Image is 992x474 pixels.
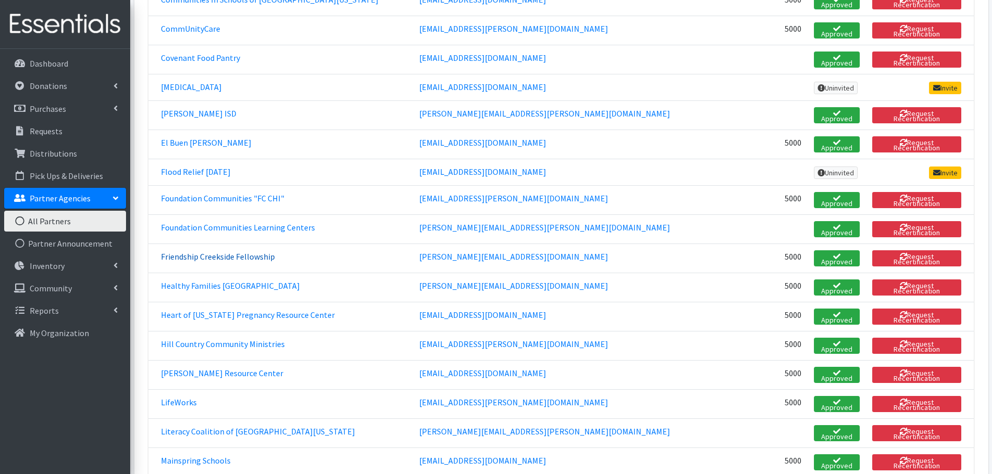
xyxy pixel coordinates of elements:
[814,82,858,94] span: Uninvited
[30,81,67,91] p: Donations
[814,166,858,179] span: Uninvited
[30,58,68,69] p: Dashboard
[419,368,546,378] a: [EMAIL_ADDRESS][DOMAIN_NAME]
[30,261,65,271] p: Inventory
[771,389,808,418] td: 5000
[872,279,961,296] button: Request Recertification
[814,250,860,266] span: Approved
[419,82,546,92] a: [EMAIL_ADDRESS][DOMAIN_NAME]
[4,75,126,96] a: Donations
[161,222,315,233] a: Foundation Communities Learning Centers
[872,309,961,325] button: Request Recertification
[419,339,608,349] a: [EMAIL_ADDRESS][PERSON_NAME][DOMAIN_NAME]
[814,396,860,412] span: Approved
[872,396,961,412] button: Request Recertification
[30,104,66,114] p: Purchases
[30,305,59,316] p: Reports
[419,166,546,177] a: [EMAIL_ADDRESS][DOMAIN_NAME]
[419,426,670,437] a: [PERSON_NAME][EMAIL_ADDRESS][PERSON_NAME][DOMAIN_NAME]
[4,233,126,254] a: Partner Announcement
[161,455,231,466] a: Mainspring Schools
[872,250,961,266] button: Request Recertification
[30,171,103,181] p: Pick Ups & Deliveries
[161,368,283,378] a: [PERSON_NAME] Resource Center
[771,273,808,302] td: 5000
[814,192,860,208] span: Approved
[872,136,961,152] button: Request Recertification
[872,107,961,123] button: Request Recertification
[872,22,961,39] button: Request Recertification
[419,23,608,34] a: [EMAIL_ADDRESS][PERSON_NAME][DOMAIN_NAME]
[814,136,860,152] span: Approved
[814,221,860,237] span: Approved
[30,283,72,293] p: Community
[4,300,126,321] a: Reports
[419,137,546,148] a: [EMAIL_ADDRESS][DOMAIN_NAME]
[161,339,285,349] a: Hill Country Community Ministries
[161,280,300,291] a: Healthy Families [GEOGRAPHIC_DATA]
[814,107,860,123] span: Approved
[771,244,808,273] td: 5000
[814,454,860,470] span: Approved
[872,425,961,441] button: Request Recertification
[419,310,546,320] a: [EMAIL_ADDRESS][DOMAIN_NAME]
[814,309,860,325] span: Approved
[872,338,961,354] button: Request Recertification
[771,331,808,360] td: 5000
[419,280,608,291] a: [PERSON_NAME][EMAIL_ADDRESS][DOMAIN_NAME]
[814,22,860,39] span: Approved
[161,193,284,203] a: Foundation Communities "FC CHI"
[161,310,335,320] a: Heart of [US_STATE] Pregnancy Resource Center
[929,82,961,94] a: Invite
[814,425,860,441] span: Approved
[30,148,77,159] p: Distributions
[4,143,126,164] a: Distributions
[4,165,126,186] a: Pick Ups & Deliveries
[419,53,546,63] a: [EMAIL_ADDRESS][DOMAIN_NAME]
[872,192,961,208] button: Request Recertification
[161,251,275,262] a: Friendship Creekside Fellowship
[419,222,670,233] a: [PERSON_NAME][EMAIL_ADDRESS][PERSON_NAME][DOMAIN_NAME]
[4,7,126,42] img: HumanEssentials
[814,279,860,296] span: Approved
[161,108,236,119] a: [PERSON_NAME] ISD
[4,323,126,343] a: My Organization
[419,455,546,466] a: [EMAIL_ADDRESS][DOMAIN_NAME]
[419,397,608,407] a: [EMAIL_ADDRESS][PERSON_NAME][DOMAIN_NAME]
[872,454,961,470] button: Request Recertification
[30,126,62,136] p: Requests
[161,23,220,34] a: CommUnityCare
[161,53,240,63] a: Covenant Food Pantry
[814,367,860,383] span: Approved
[419,193,608,203] a: [EMAIL_ADDRESS][PERSON_NAME][DOMAIN_NAME]
[4,98,126,119] a: Purchases
[30,193,91,203] p: Partner Agencies
[30,328,89,338] p: My Organization
[771,185,808,214] td: 5000
[771,130,808,159] td: 5000
[419,251,608,262] a: [PERSON_NAME][EMAIL_ADDRESS][DOMAIN_NAME]
[814,338,860,354] span: Approved
[161,82,222,92] a: [MEDICAL_DATA]
[161,166,231,177] a: Flood Relief [DATE]
[419,108,670,119] a: [PERSON_NAME][EMAIL_ADDRESS][PERSON_NAME][DOMAIN_NAME]
[161,397,197,407] a: LifeWorks
[4,121,126,142] a: Requests
[4,211,126,232] a: All Partners
[771,360,808,389] td: 5000
[771,302,808,331] td: 5000
[814,52,860,68] span: Approved
[161,137,252,148] a: El Buen [PERSON_NAME]
[4,188,126,209] a: Partner Agencies
[872,367,961,383] button: Request Recertification
[872,221,961,237] button: Request Recertification
[4,278,126,299] a: Community
[872,52,961,68] button: Request Recertification
[4,255,126,276] a: Inventory
[929,166,961,179] a: Invite
[161,426,355,437] a: Literacy Coalition of [GEOGRAPHIC_DATA][US_STATE]
[771,16,808,45] td: 5000
[4,53,126,74] a: Dashboard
